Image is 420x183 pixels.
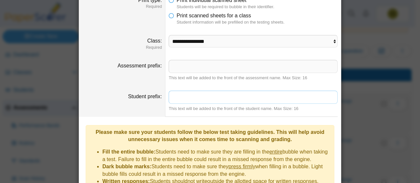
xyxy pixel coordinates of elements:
dfn: Students will be required to bubble in their identifier. [177,4,338,10]
dfn: Student information will be prefilled on the testing sheets. [177,19,338,25]
dfn: Required [82,45,162,50]
div: This text will be added to the front of the student name. Max Size: 16 [169,106,338,112]
li: Students need to make sure they are filling in the bubble when taking a test. Failure to fill in ... [102,148,331,163]
dfn: Required [82,4,162,9]
div: This text will be added to the front of the assessment name. Max Size: 16 [169,75,338,81]
label: Student prefix [128,94,162,99]
u: press firmly [228,164,255,169]
b: Dark bubble marks: [102,164,151,169]
span: Print scanned sheets for a class [177,13,251,18]
label: Class [147,38,162,44]
b: Please make sure your students follow the below test taking guidelines. This will help avoid unne... [95,129,324,142]
b: Fill the entire bubble: [102,149,156,155]
li: Students need to make sure they when filling in a bubble. Light bubble fills could result in a mi... [102,163,331,178]
u: entire [269,149,283,155]
label: Assessment prefix [117,63,162,68]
